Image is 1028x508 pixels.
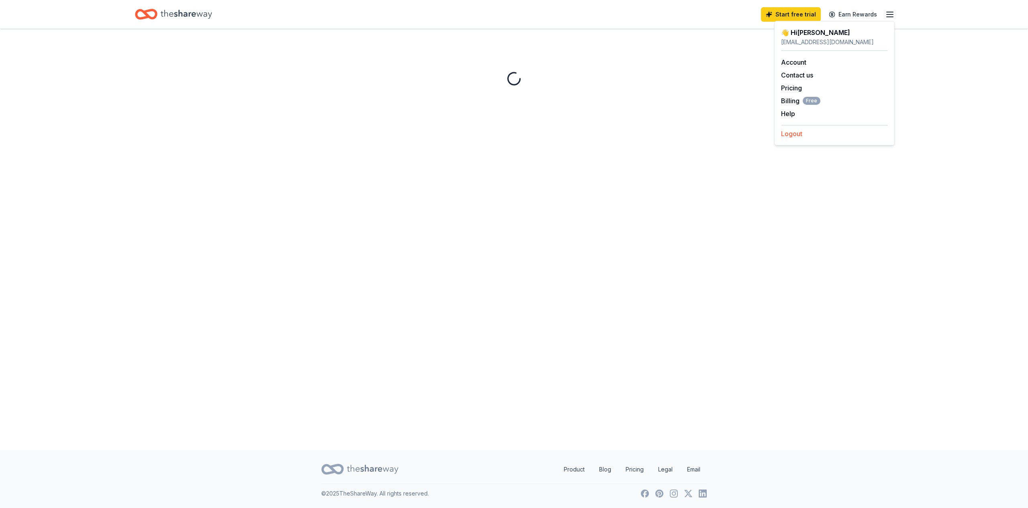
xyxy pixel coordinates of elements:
nav: quick links [557,461,707,477]
div: 👋 Hi [PERSON_NAME] [781,28,888,37]
div: [EMAIL_ADDRESS][DOMAIN_NAME] [781,37,888,47]
a: Account [781,58,806,66]
a: Home [135,5,212,24]
button: BillingFree [781,96,820,106]
a: Blog [593,461,618,477]
p: © 2025 TheShareWay. All rights reserved. [321,489,429,498]
button: Help [781,109,795,118]
a: Legal [652,461,679,477]
button: Logout [781,129,802,139]
a: Pricing [781,84,802,92]
span: Billing [781,96,820,106]
button: Contact us [781,70,813,80]
a: Start free trial [761,7,821,22]
a: Product [557,461,591,477]
a: Email [681,461,707,477]
a: Pricing [619,461,650,477]
span: Free [803,97,820,105]
a: Earn Rewards [824,7,882,22]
